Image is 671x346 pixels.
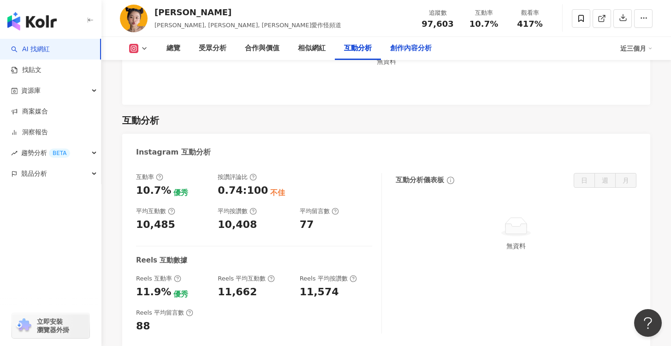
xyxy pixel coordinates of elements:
[298,43,326,54] div: 相似網紅
[15,318,33,333] img: chrome extension
[37,317,69,334] span: 立即安裝 瀏覽器外掛
[300,274,357,283] div: Reels 平均按讚數
[136,218,175,232] div: 10,485
[396,175,444,185] div: 互動分析儀表板
[154,6,342,18] div: [PERSON_NAME]
[218,274,275,283] div: Reels 平均互動數
[218,218,257,232] div: 10,408
[21,163,47,184] span: 競品分析
[623,177,629,184] span: 月
[512,8,547,18] div: 觀看率
[300,207,339,215] div: 平均留言數
[11,150,18,156] span: rise
[390,43,432,54] div: 創作內容分析
[136,319,150,334] div: 88
[122,114,159,127] div: 互動分析
[21,143,70,163] span: 趨勢分析
[136,207,175,215] div: 平均互動數
[469,19,498,29] span: 10.7%
[620,41,653,56] div: 近三個月
[49,149,70,158] div: BETA
[581,177,588,184] span: 日
[270,188,285,198] div: 不佳
[11,107,48,116] a: 商案媒合
[377,58,396,65] span: 無資料
[136,274,181,283] div: Reels 互動率
[21,80,41,101] span: 資源庫
[166,43,180,54] div: 總覽
[420,8,455,18] div: 追蹤數
[634,309,662,337] iframe: Help Scout Beacon - Open
[136,147,211,157] div: Instagram 互動分析
[517,19,543,29] span: 417%
[136,256,187,265] div: Reels 互動數據
[173,289,188,299] div: 優秀
[12,313,89,338] a: chrome extension立即安裝 瀏覽器外掛
[602,177,608,184] span: 週
[136,285,171,299] div: 11.9%
[218,173,257,181] div: 按讚評論比
[136,173,163,181] div: 互動率
[11,45,50,54] a: searchAI 找網紅
[11,66,42,75] a: 找貼文
[136,184,171,198] div: 10.7%
[245,43,279,54] div: 合作與價值
[154,22,342,29] span: [PERSON_NAME], [PERSON_NAME], [PERSON_NAME]愛作怪頻道
[300,218,314,232] div: 77
[445,175,456,185] span: info-circle
[173,188,188,198] div: 優秀
[199,43,226,54] div: 受眾分析
[7,12,57,30] img: logo
[344,43,372,54] div: 互動分析
[11,128,48,137] a: 洞察報告
[218,285,257,299] div: 11,662
[399,241,633,251] div: 無資料
[218,207,257,215] div: 平均按讚數
[136,309,193,317] div: Reels 平均留言數
[422,19,453,29] span: 97,603
[300,285,339,299] div: 11,574
[218,184,268,198] div: 0.74:100
[120,5,148,32] img: KOL Avatar
[466,8,501,18] div: 互動率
